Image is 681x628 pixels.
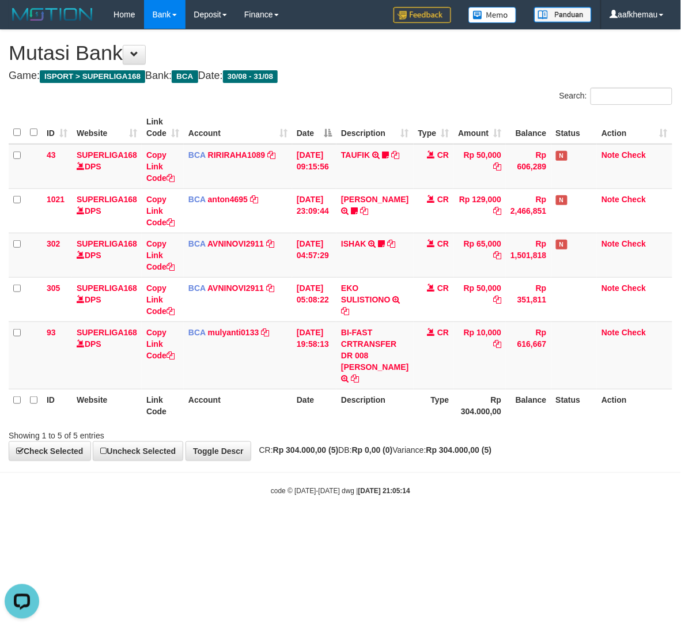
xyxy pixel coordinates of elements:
[437,283,449,293] span: CR
[358,487,410,495] strong: [DATE] 21:05:14
[387,239,395,248] a: Copy ISHAK to clipboard
[559,88,672,105] label: Search:
[341,307,349,316] a: Copy EKO SULISTIONO to clipboard
[551,389,597,422] th: Status
[186,441,251,461] a: Toggle Descr
[591,88,672,105] input: Search:
[534,7,592,22] img: panduan.png
[72,277,142,321] td: DPS
[453,389,506,422] th: Rp 304.000,00
[556,151,567,161] span: Has Note
[493,295,501,304] a: Copy Rp 50,000 to clipboard
[146,150,175,183] a: Copy Link Code
[292,321,336,389] td: [DATE] 19:58:13
[93,441,183,461] a: Uncheck Selected
[72,144,142,189] td: DPS
[341,283,391,304] a: EKO SULISTIONO
[146,328,175,360] a: Copy Link Code
[223,70,278,83] span: 30/08 - 31/08
[72,188,142,233] td: DPS
[273,445,339,455] strong: Rp 304.000,00 (5)
[72,389,142,422] th: Website
[341,239,366,248] a: ISHAK
[5,5,39,39] button: Open LiveChat chat widget
[72,321,142,389] td: DPS
[453,233,506,277] td: Rp 65,000
[622,283,646,293] a: Check
[188,328,206,337] span: BCA
[437,328,449,337] span: CR
[493,206,501,215] a: Copy Rp 129,000 to clipboard
[266,283,274,293] a: Copy AVNINOVI2911 to clipboard
[351,374,359,383] a: Copy BI-FAST CRTRANSFER DR 008 YERIK ELO BERNADUS to clipboard
[142,389,184,422] th: Link Code
[341,150,370,160] a: TAUFIK
[453,111,506,144] th: Amount: activate to sort column ascending
[292,144,336,189] td: [DATE] 09:15:56
[506,188,551,233] td: Rp 2,466,851
[9,425,275,441] div: Showing 1 to 5 of 5 entries
[391,150,399,160] a: Copy TAUFIK to clipboard
[208,150,266,160] a: RIRIRAHA1089
[336,111,413,144] th: Description: activate to sort column ascending
[146,283,175,316] a: Copy Link Code
[352,445,393,455] strong: Rp 0,00 (0)
[506,277,551,321] td: Rp 351,811
[266,239,274,248] a: Copy AVNINOVI2911 to clipboard
[292,277,336,321] td: [DATE] 05:08:22
[292,233,336,277] td: [DATE] 04:57:29
[341,195,408,204] a: [PERSON_NAME]
[292,389,336,422] th: Date
[77,328,137,337] a: SUPERLIGA168
[414,389,454,422] th: Type
[506,111,551,144] th: Balance
[453,321,506,389] td: Rp 10,000
[9,41,672,65] h1: Mutasi Bank
[506,321,551,389] td: Rp 616,667
[556,240,567,249] span: Has Note
[601,195,619,204] a: Note
[493,339,501,349] a: Copy Rp 10,000 to clipboard
[601,328,619,337] a: Note
[360,206,368,215] a: Copy SRI BASUKI to clipboard
[254,445,492,455] span: CR: DB: Variance:
[271,487,410,495] small: code © [DATE]-[DATE] dwg |
[188,239,206,248] span: BCA
[208,328,259,337] a: mulyanti0133
[506,233,551,277] td: Rp 1,501,818
[551,111,597,144] th: Status
[267,150,275,160] a: Copy RIRIRAHA1089 to clipboard
[601,150,619,160] a: Note
[77,239,137,248] a: SUPERLIGA168
[453,277,506,321] td: Rp 50,000
[453,188,506,233] td: Rp 129,000
[597,111,672,144] th: Action: activate to sort column ascending
[42,111,72,144] th: ID: activate to sort column ascending
[556,195,567,205] span: Has Note
[77,283,137,293] a: SUPERLIGA168
[77,195,137,204] a: SUPERLIGA168
[188,150,206,160] span: BCA
[47,328,56,337] span: 93
[9,70,672,82] h4: Game: Bank: Date:
[426,445,492,455] strong: Rp 304.000,00 (5)
[414,111,454,144] th: Type: activate to sort column ascending
[437,239,449,248] span: CR
[72,111,142,144] th: Website: activate to sort column ascending
[9,6,96,23] img: MOTION_logo.png
[601,239,619,248] a: Note
[394,7,451,23] img: Feedback.jpg
[622,239,646,248] a: Check
[207,239,264,248] a: AVNINOVI2911
[146,239,175,271] a: Copy Link Code
[47,195,65,204] span: 1021
[72,233,142,277] td: DPS
[184,389,292,422] th: Account
[261,328,269,337] a: Copy mulyanti0133 to clipboard
[47,150,56,160] span: 43
[47,283,60,293] span: 305
[622,150,646,160] a: Check
[336,389,413,422] th: Description
[207,283,264,293] a: AVNINOVI2911
[601,283,619,293] a: Note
